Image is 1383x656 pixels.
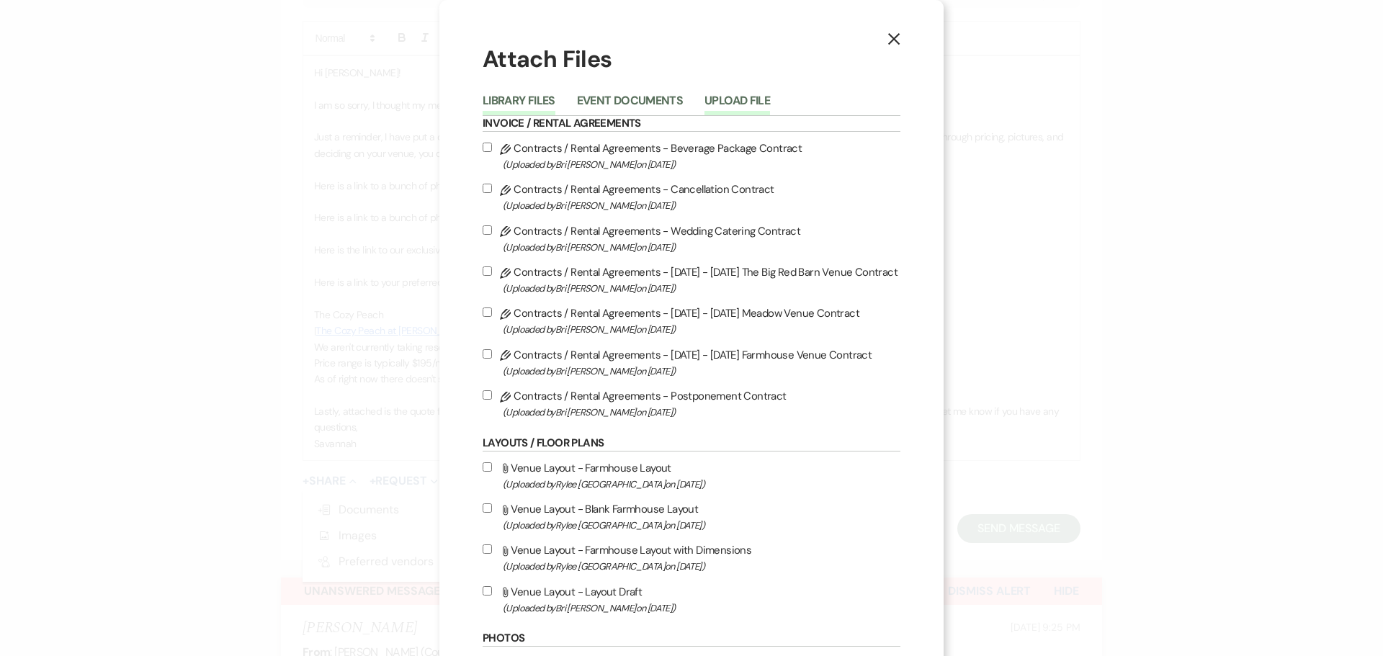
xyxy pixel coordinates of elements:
button: Event Documents [577,95,683,115]
input: Contracts / Rental Agreements - Postponement Contract(Uploaded byBri [PERSON_NAME]on [DATE]) [483,390,492,400]
input: Contracts / Rental Agreements - Beverage Package Contract(Uploaded byBri [PERSON_NAME]on [DATE]) [483,143,492,152]
label: Venue Layout - Layout Draft [483,583,900,616]
label: Contracts / Rental Agreements - Cancellation Contract [483,180,900,214]
label: Contracts / Rental Agreements - [DATE] - [DATE] Meadow Venue Contract [483,304,900,338]
h6: Invoice / Rental Agreements [483,116,900,132]
h1: Attach Files [483,43,900,76]
label: Venue Layout - Farmhouse Layout [483,459,900,493]
input: Contracts / Rental Agreements - Cancellation Contract(Uploaded byBri [PERSON_NAME]on [DATE]) [483,184,492,193]
label: Contracts / Rental Agreements - [DATE] - [DATE] The Big Red Barn Venue Contract [483,263,900,297]
label: Contracts / Rental Agreements - [DATE] - [DATE] Farmhouse Venue Contract [483,346,900,379]
input: Contracts / Rental Agreements - [DATE] - [DATE] Meadow Venue Contract(Uploaded byBri [PERSON_NAME... [483,307,492,317]
h6: Photos [483,631,900,647]
input: Venue Layout - Farmhouse Layout(Uploaded byRylee [GEOGRAPHIC_DATA]on [DATE]) [483,462,492,472]
span: (Uploaded by Bri [PERSON_NAME] on [DATE] ) [503,404,900,421]
span: (Uploaded by Bri [PERSON_NAME] on [DATE] ) [503,600,900,616]
input: Venue Layout - Blank Farmhouse Layout(Uploaded byRylee [GEOGRAPHIC_DATA]on [DATE]) [483,503,492,513]
span: (Uploaded by Bri [PERSON_NAME] on [DATE] ) [503,197,900,214]
span: (Uploaded by Bri [PERSON_NAME] on [DATE] ) [503,280,900,297]
span: (Uploaded by Bri [PERSON_NAME] on [DATE] ) [503,239,900,256]
input: Venue Layout - Farmhouse Layout with Dimensions(Uploaded byRylee [GEOGRAPHIC_DATA]on [DATE]) [483,544,492,554]
input: Contracts / Rental Agreements - [DATE] - [DATE] Farmhouse Venue Contract(Uploaded byBri [PERSON_N... [483,349,492,359]
button: Library Files [483,95,555,115]
input: Contracts / Rental Agreements - [DATE] - [DATE] The Big Red Barn Venue Contract(Uploaded byBri [P... [483,266,492,276]
label: Contracts / Rental Agreements - Beverage Package Contract [483,139,900,173]
span: (Uploaded by Bri [PERSON_NAME] on [DATE] ) [503,363,900,379]
label: Venue Layout - Farmhouse Layout with Dimensions [483,541,900,575]
label: Contracts / Rental Agreements - Wedding Catering Contract [483,222,900,256]
button: Upload File [704,95,770,115]
input: Contracts / Rental Agreements - Wedding Catering Contract(Uploaded byBri [PERSON_NAME]on [DATE]) [483,225,492,235]
label: Contracts / Rental Agreements - Postponement Contract [483,387,900,421]
span: (Uploaded by Rylee [GEOGRAPHIC_DATA] on [DATE] ) [503,517,900,534]
span: (Uploaded by Bri [PERSON_NAME] on [DATE] ) [503,321,900,338]
span: (Uploaded by Rylee [GEOGRAPHIC_DATA] on [DATE] ) [503,558,900,575]
label: Venue Layout - Blank Farmhouse Layout [483,500,900,534]
span: (Uploaded by Bri [PERSON_NAME] on [DATE] ) [503,156,900,173]
input: Venue Layout - Layout Draft(Uploaded byBri [PERSON_NAME]on [DATE]) [483,586,492,596]
h6: Layouts / Floor Plans [483,436,900,451]
span: (Uploaded by Rylee [GEOGRAPHIC_DATA] on [DATE] ) [503,476,900,493]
